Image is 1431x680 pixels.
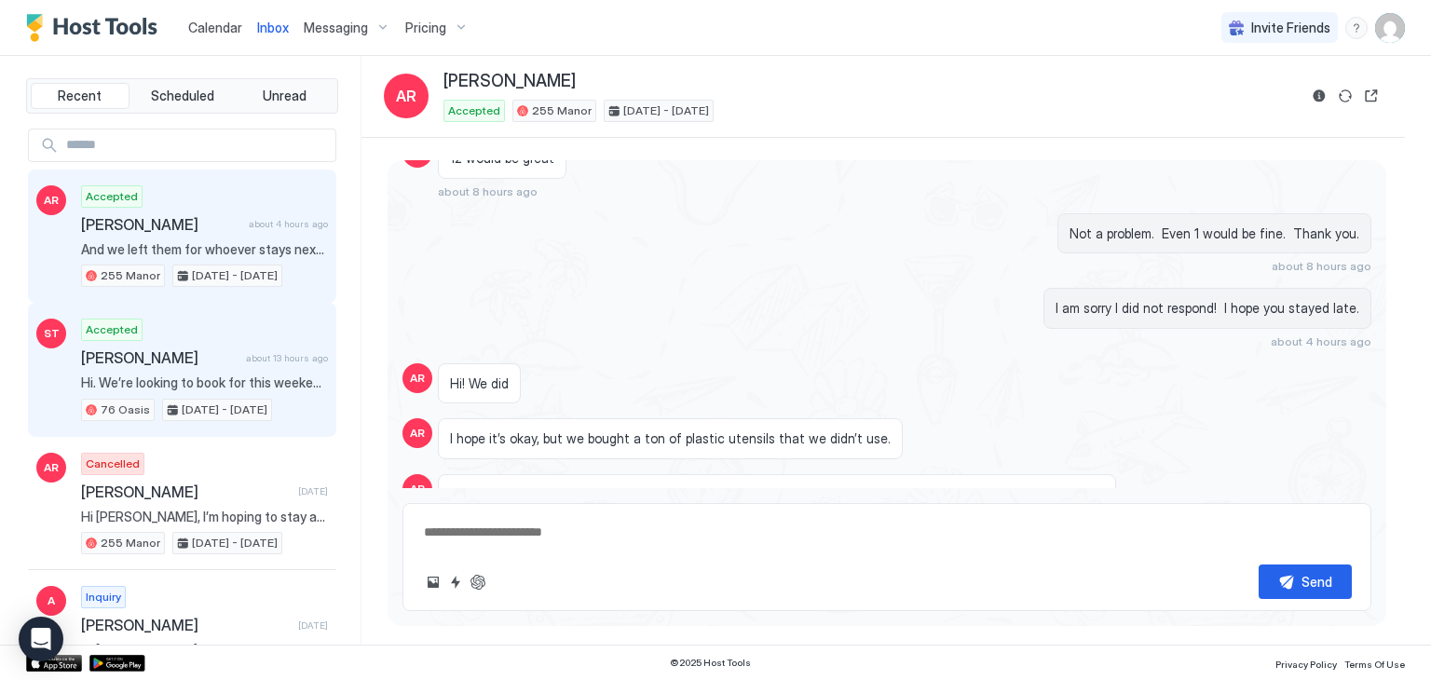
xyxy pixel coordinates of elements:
span: [PERSON_NAME] [81,215,241,234]
span: Not a problem. Even 1 would be fine. Thank you. [1070,225,1359,242]
span: Inbox [257,20,289,35]
span: Privacy Policy [1275,659,1337,670]
span: 255 Manor [101,535,160,551]
button: Quick reply [444,571,467,593]
div: tab-group [26,78,338,114]
input: Input Field [59,129,335,161]
span: [PERSON_NAME] [81,483,291,501]
button: Send [1259,564,1352,599]
span: AR [410,481,425,497]
span: I hope it’s okay, but we bought a ton of plastic utensils that we didn’t use. [450,430,891,447]
a: Google Play Store [89,655,145,672]
a: Privacy Policy [1275,653,1337,673]
button: ChatGPT Auto Reply [467,571,489,593]
span: Accepted [86,188,138,205]
span: AR [44,192,59,209]
div: User profile [1375,13,1405,43]
span: [PERSON_NAME] [443,71,576,92]
span: Pricing [405,20,446,36]
button: Sync reservation [1334,85,1356,107]
span: A [48,592,55,609]
span: [DATE] - [DATE] [623,102,709,119]
button: Recent [31,83,129,109]
span: Hi [PERSON_NAME], thank you the inquiry. Unfortunately, we do not discount our prices. [PERSON_NAME] [81,642,328,659]
span: AR [410,370,425,387]
span: © 2025 Host Tools [670,657,751,669]
span: AR [44,459,59,476]
span: I am sorry I did not respond! I hope you stayed late. [1056,300,1359,317]
span: 255 Manor [101,267,160,284]
span: about 4 hours ago [249,218,328,230]
span: AR [410,425,425,442]
button: Scheduled [133,83,232,109]
span: [DATE] [298,619,328,632]
button: Open reservation [1360,85,1383,107]
span: [DATE] [298,485,328,497]
span: [DATE] - [DATE] [192,267,278,284]
span: Unread [263,88,307,104]
span: Accepted [448,102,500,119]
span: about 13 hours ago [246,352,328,364]
span: Calendar [188,20,242,35]
span: AR [396,85,416,107]
span: [DATE] - [DATE] [182,401,267,418]
div: menu [1345,17,1368,39]
span: about 8 hours ago [1272,259,1371,273]
a: App Store [26,655,82,672]
span: Terms Of Use [1344,659,1405,670]
span: [PERSON_NAME] [81,616,291,634]
button: Unread [235,83,334,109]
span: Messaging [304,20,368,36]
span: 76 Oasis [101,401,150,418]
div: Send [1302,572,1332,592]
a: Inbox [257,18,289,37]
span: [PERSON_NAME] [81,348,238,367]
a: Host Tools Logo [26,14,166,42]
a: Calendar [188,18,242,37]
span: Scheduled [151,88,214,104]
span: ST [44,325,60,342]
span: Invite Friends [1251,20,1330,36]
span: Hi [PERSON_NAME], I’m hoping to stay at your place! My friends and I are attending the renaissanc... [81,509,328,525]
span: Inquiry [86,589,121,605]
span: about 4 hours ago [1271,334,1371,348]
button: Reservation information [1308,85,1330,107]
span: about 8 hours ago [438,184,538,198]
a: Terms Of Use [1344,653,1405,673]
span: Recent [58,88,102,104]
div: Open Intercom Messenger [19,617,63,661]
span: [DATE] - [DATE] [192,535,278,551]
span: Cancelled [86,456,140,472]
span: And we left them for whoever stays next. Feel free to dispose of them, but it felt wasteful to to... [81,241,328,258]
span: Accepted [86,321,138,338]
span: Hi! We did [450,375,509,392]
button: Upload image [422,571,444,593]
span: 255 Manor [532,102,592,119]
span: And we left them for whoever stays next. Feel free to dispose of them, but it felt wasteful to to... [450,486,1104,519]
span: Hi. We’re looking to book for this weekend. It would be myself, my wife, our baby, and my brother... [81,374,328,391]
